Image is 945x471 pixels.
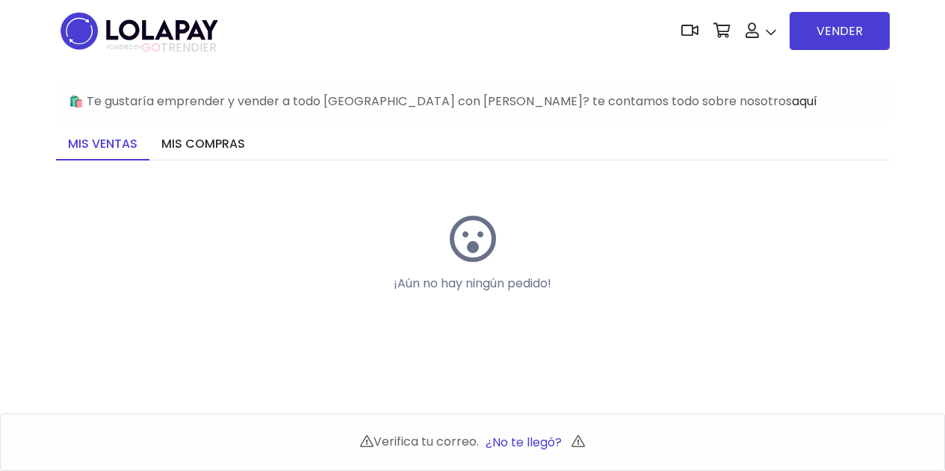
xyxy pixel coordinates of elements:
span: TRENDIER [107,41,217,54]
span: GO [141,39,161,56]
img: logo [56,7,223,54]
a: VENDER [790,12,890,50]
span: POWERED BY [107,43,141,52]
p: ¡Aún no hay ningún pedido! [340,275,606,293]
a: aquí [792,93,817,110]
a: Mis ventas [56,129,149,160]
a: Mis compras [149,129,257,160]
span: 🛍️ Te gustaría emprender y vender a todo [GEOGRAPHIC_DATA] con [PERSON_NAME]? te contamos todo so... [69,93,817,110]
button: ¿No te llegó? [479,426,568,458]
